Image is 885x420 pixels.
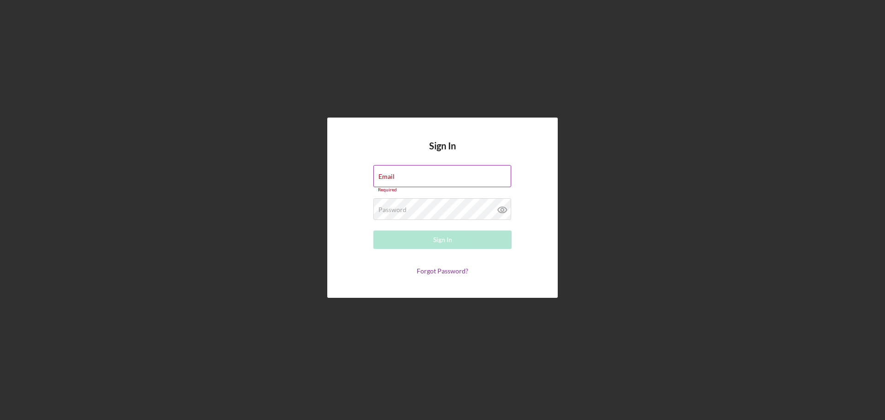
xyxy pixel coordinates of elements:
div: Sign In [433,231,452,249]
a: Forgot Password? [417,267,468,275]
div: Required [373,187,512,193]
button: Sign In [373,231,512,249]
label: Password [378,206,407,213]
label: Email [378,173,395,180]
h4: Sign In [429,141,456,165]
